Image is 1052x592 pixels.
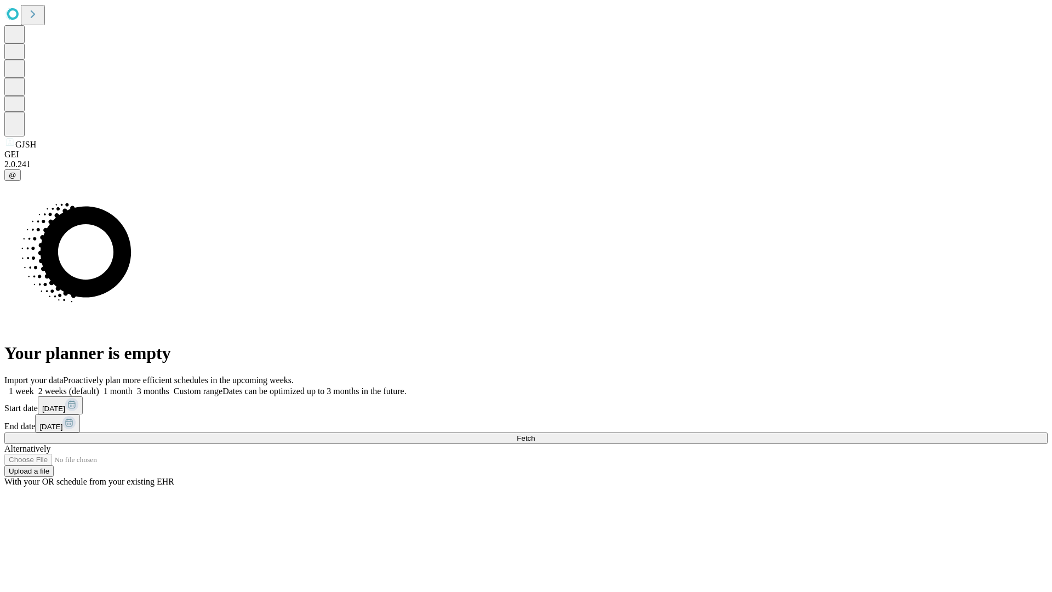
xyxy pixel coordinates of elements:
span: 3 months [137,386,169,396]
button: Fetch [4,432,1048,444]
span: With your OR schedule from your existing EHR [4,477,174,486]
button: Upload a file [4,465,54,477]
span: GJSH [15,140,36,149]
span: [DATE] [39,423,62,431]
span: Import your data [4,375,64,385]
span: @ [9,171,16,179]
span: 1 week [9,386,34,396]
div: 2.0.241 [4,160,1048,169]
span: Alternatively [4,444,50,453]
span: 1 month [104,386,133,396]
span: Proactively plan more efficient schedules in the upcoming weeks. [64,375,294,385]
div: End date [4,414,1048,432]
button: @ [4,169,21,181]
div: GEI [4,150,1048,160]
button: [DATE] [38,396,83,414]
span: Fetch [517,434,535,442]
span: [DATE] [42,405,65,413]
span: Custom range [174,386,222,396]
span: 2 weeks (default) [38,386,99,396]
div: Start date [4,396,1048,414]
h1: Your planner is empty [4,343,1048,363]
button: [DATE] [35,414,80,432]
span: Dates can be optimized up to 3 months in the future. [222,386,406,396]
